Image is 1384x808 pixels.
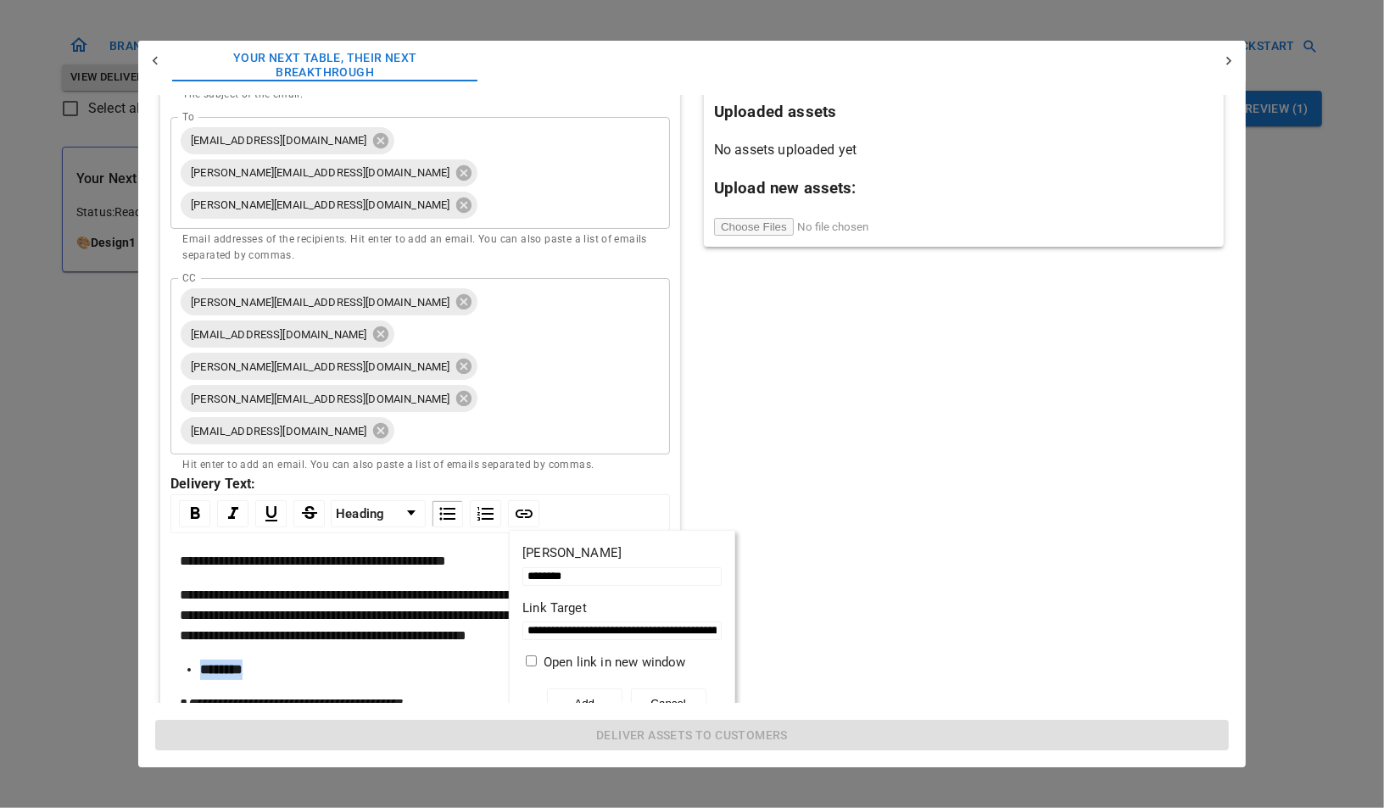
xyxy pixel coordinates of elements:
div: Link [508,500,539,527]
span: [PERSON_NAME][EMAIL_ADDRESS][DOMAIN_NAME] [181,163,460,182]
div: [EMAIL_ADDRESS][DOMAIN_NAME] [181,127,394,154]
span: [EMAIL_ADDRESS][DOMAIN_NAME] [181,131,377,150]
div: rdw-list-control [428,500,505,527]
div: [EMAIL_ADDRESS][DOMAIN_NAME] [181,320,394,348]
div: rdw-link-control [505,500,543,527]
strong: Delivery Text: [170,476,255,492]
button: Cancel [631,688,706,717]
div: [EMAIL_ADDRESS][DOMAIN_NAME] [181,417,394,444]
input: Open link in new window [526,655,537,666]
label: CC [182,270,195,285]
p: Hit enter to add an email. You can also paste a list of emails separated by commas. [182,457,658,474]
div: Underline [255,500,287,527]
p: Email addresses of the recipients. Hit enter to add an email. You can also paste a list of emails... [182,231,658,265]
label: [PERSON_NAME] [522,543,722,563]
label: Link Target [522,599,722,618]
div: [PERSON_NAME][EMAIL_ADDRESS][DOMAIN_NAME] [181,353,477,380]
span: [EMAIL_ADDRESS][DOMAIN_NAME] [181,421,377,441]
p: The subject of the email. [182,86,658,103]
div: rdw-dropdown [331,500,426,527]
div: rdw-inline-control [176,500,328,527]
div: Strikethrough [293,500,325,527]
h3: Upload new assets: [714,176,1214,200]
div: Unordered [432,500,463,527]
div: Bold [179,500,210,527]
span: [PERSON_NAME][EMAIL_ADDRESS][DOMAIN_NAME] [181,293,460,312]
div: [PERSON_NAME][EMAIL_ADDRESS][DOMAIN_NAME] [181,159,477,187]
div: rdw-editor [180,551,661,795]
div: [PERSON_NAME][EMAIL_ADDRESS][DOMAIN_NAME] [181,288,477,315]
span: [PERSON_NAME][EMAIL_ADDRESS][DOMAIN_NAME] [181,389,460,409]
span: Open link in new window [544,655,685,670]
div: rdw-block-control [328,500,428,527]
span: [EMAIL_ADDRESS][DOMAIN_NAME] [181,325,377,344]
button: Add [547,688,622,717]
div: [PERSON_NAME][EMAIL_ADDRESS][DOMAIN_NAME] [181,192,477,219]
p: No assets uploaded yet [714,140,1214,160]
div: Italic [217,500,248,527]
a: Block Type [332,501,425,527]
div: rdw-toolbar [170,494,670,533]
h3: Uploaded assets [714,100,1214,124]
button: Your Next Table, Their Next Breakthrough [172,41,477,91]
span: [PERSON_NAME][EMAIL_ADDRESS][DOMAIN_NAME] [181,195,460,215]
label: To [182,109,194,124]
div: [PERSON_NAME][EMAIL_ADDRESS][DOMAIN_NAME] [181,385,477,412]
div: Ordered [470,500,501,527]
span: [PERSON_NAME][EMAIL_ADDRESS][DOMAIN_NAME] [181,357,460,376]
